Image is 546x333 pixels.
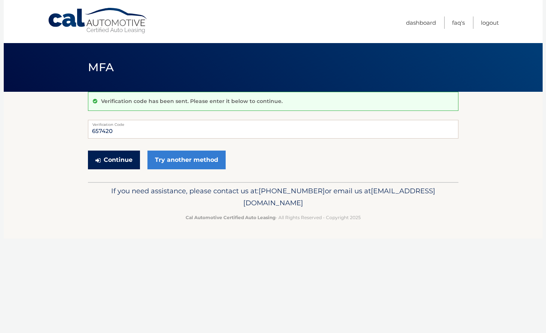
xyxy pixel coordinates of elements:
[48,7,149,34] a: Cal Automotive
[88,120,458,126] label: Verification Code
[406,16,436,29] a: Dashboard
[93,214,454,221] p: - All Rights Reserved - Copyright 2025
[243,187,435,207] span: [EMAIL_ADDRESS][DOMAIN_NAME]
[186,215,275,220] strong: Cal Automotive Certified Auto Leasing
[88,151,140,169] button: Continue
[88,60,114,74] span: MFA
[93,185,454,209] p: If you need assistance, please contact us at: or email us at
[481,16,499,29] a: Logout
[101,98,283,105] p: Verification code has been sent. Please enter it below to continue.
[88,120,458,139] input: Verification Code
[259,187,325,195] span: [PHONE_NUMBER]
[452,16,465,29] a: FAQ's
[147,151,226,169] a: Try another method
